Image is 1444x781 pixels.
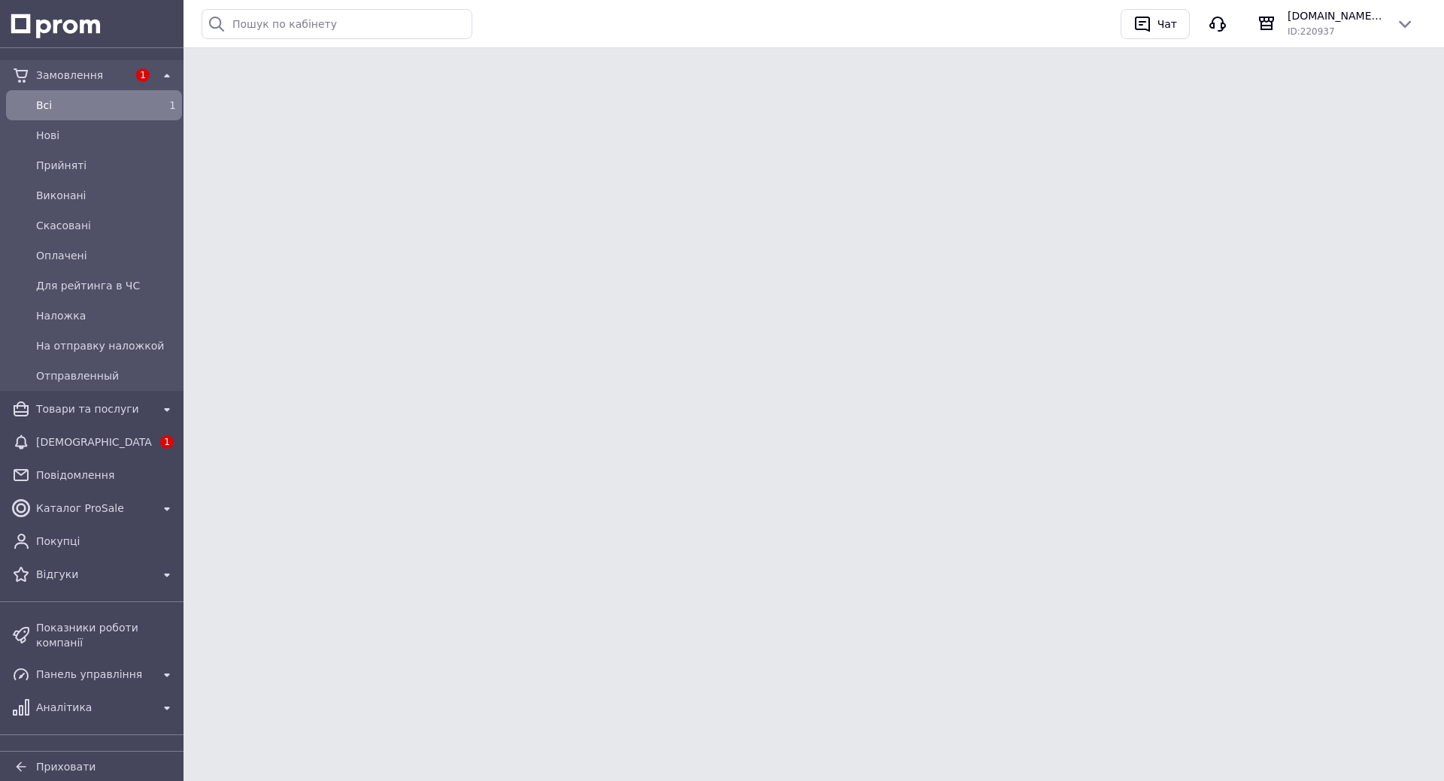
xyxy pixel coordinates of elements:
span: 1 [136,68,150,82]
span: Виконані [36,188,176,203]
span: На отправку наложкой [36,338,176,353]
span: Панель управління [36,667,152,682]
span: Покупці [36,534,176,549]
button: Чат [1121,9,1190,39]
span: Наложка [36,308,176,323]
span: Всi [36,98,146,113]
span: Аналітика [36,700,152,715]
span: Скасовані [36,218,176,233]
span: Прийняті [36,158,176,173]
span: Оплачені [36,248,176,263]
span: Відгуки [36,567,152,582]
span: Показники роботи компанії [36,620,176,650]
span: 1 [160,435,174,449]
span: Нові [36,128,176,143]
span: [DEMOGRAPHIC_DATA] [36,434,152,450]
span: Каталог ProSale [36,501,152,516]
span: Отправленный [36,368,176,383]
span: Приховати [36,761,96,773]
span: Повідомлення [36,468,176,483]
span: 1 [169,99,176,111]
span: Для рейтинга в ЧС [36,278,176,293]
span: Замовлення [36,68,128,83]
span: Товари та послуги [36,401,152,416]
div: Чат [1154,13,1180,35]
span: ID: 220937 [1288,26,1335,37]
input: Пошук по кабінету [202,9,472,39]
span: [DOMAIN_NAME] Інтернет-магазин акваріумістики та зоотоварів [1288,8,1384,23]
